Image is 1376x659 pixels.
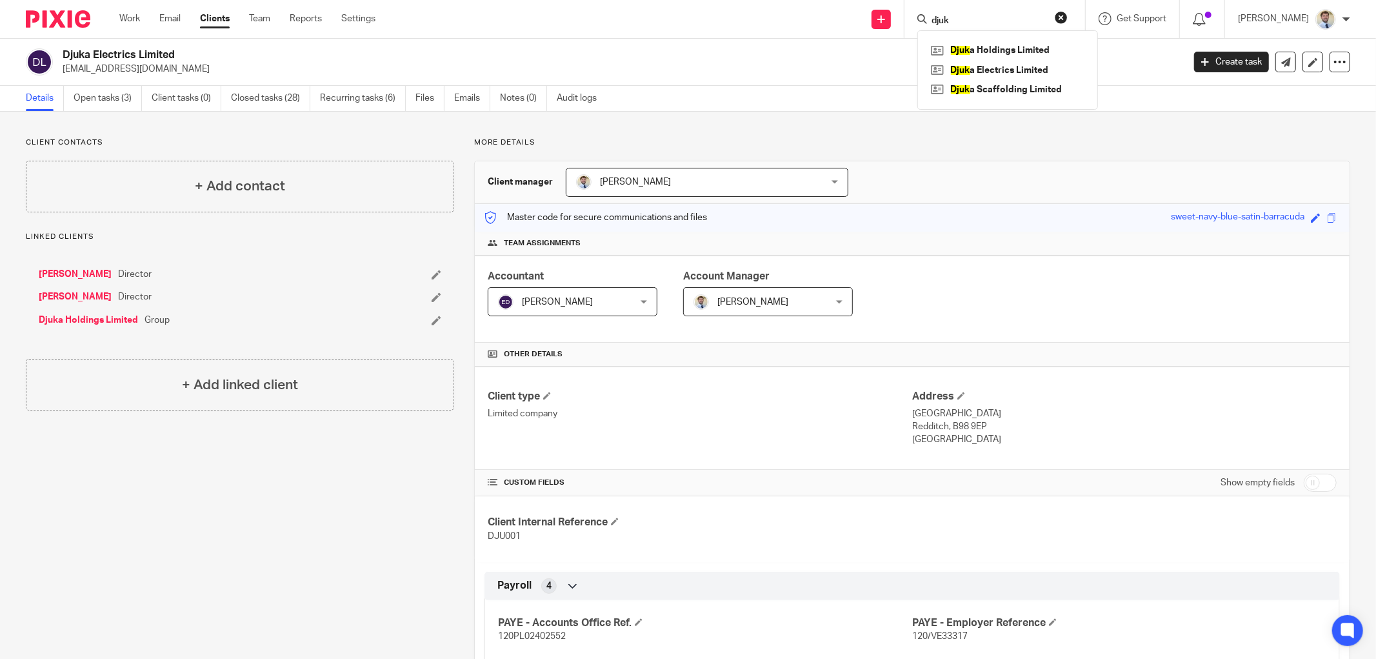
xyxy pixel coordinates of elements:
a: Emails [454,86,490,111]
span: Payroll [497,579,532,593]
span: DJU001 [488,532,521,541]
img: 1693835698283.jfif [693,294,709,310]
h4: + Add linked client [182,375,298,395]
h3: Client manager [488,176,553,188]
h4: Address [912,390,1337,403]
h4: PAYE - Accounts Office Ref. [498,616,912,630]
p: Master code for secure communications and files [484,211,707,224]
h4: PAYE - Employer Reference [912,616,1326,630]
img: 1693835698283.jfif [1315,9,1336,30]
div: sweet-navy-blue-satin-barracuda [1171,210,1304,225]
span: Director [118,268,152,281]
a: Audit logs [557,86,606,111]
a: Settings [341,12,375,25]
a: Email [159,12,181,25]
span: 120/VE33317 [912,632,968,641]
span: [PERSON_NAME] [600,177,671,187]
a: Clients [200,12,230,25]
p: Linked clients [26,232,454,242]
span: Get Support [1117,14,1166,23]
img: Pixie [26,10,90,28]
p: [GEOGRAPHIC_DATA] [912,407,1337,420]
p: [EMAIL_ADDRESS][DOMAIN_NAME] [63,63,1175,76]
input: Search [930,15,1046,27]
h4: Client type [488,390,912,403]
h4: Client Internal Reference [488,516,912,529]
p: Client contacts [26,137,454,148]
span: [PERSON_NAME] [522,298,593,307]
a: Work [119,12,140,25]
p: [PERSON_NAME] [1238,12,1309,25]
span: 120PL02402552 [498,632,566,641]
span: Group [145,314,170,327]
a: Closed tasks (28) [231,86,310,111]
span: [PERSON_NAME] [717,298,788,307]
span: Other details [504,349,563,360]
span: Accountant [488,271,544,281]
span: Team assignments [504,238,581,248]
span: 4 [546,580,552,593]
img: 1693835698283.jfif [576,174,592,190]
a: Djuka Holdings Limited [39,314,138,327]
img: svg%3E [26,48,53,76]
a: Notes (0) [500,86,547,111]
p: [GEOGRAPHIC_DATA] [912,433,1337,446]
a: Create task [1194,52,1269,72]
a: Client tasks (0) [152,86,221,111]
p: More details [474,137,1350,148]
a: Recurring tasks (6) [320,86,406,111]
h4: + Add contact [195,176,285,196]
a: Team [249,12,270,25]
a: Reports [290,12,322,25]
a: [PERSON_NAME] [39,290,112,303]
button: Clear [1055,11,1068,24]
h4: CUSTOM FIELDS [488,478,912,488]
a: [PERSON_NAME] [39,268,112,281]
a: Files [415,86,444,111]
p: Limited company [488,407,912,420]
label: Show empty fields [1221,476,1295,489]
p: Redditch, B98 9EP [912,420,1337,433]
span: Account Manager [683,271,770,281]
a: Details [26,86,64,111]
img: svg%3E [498,294,514,310]
span: Director [118,290,152,303]
a: Open tasks (3) [74,86,142,111]
h2: Djuka Electrics Limited [63,48,952,62]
